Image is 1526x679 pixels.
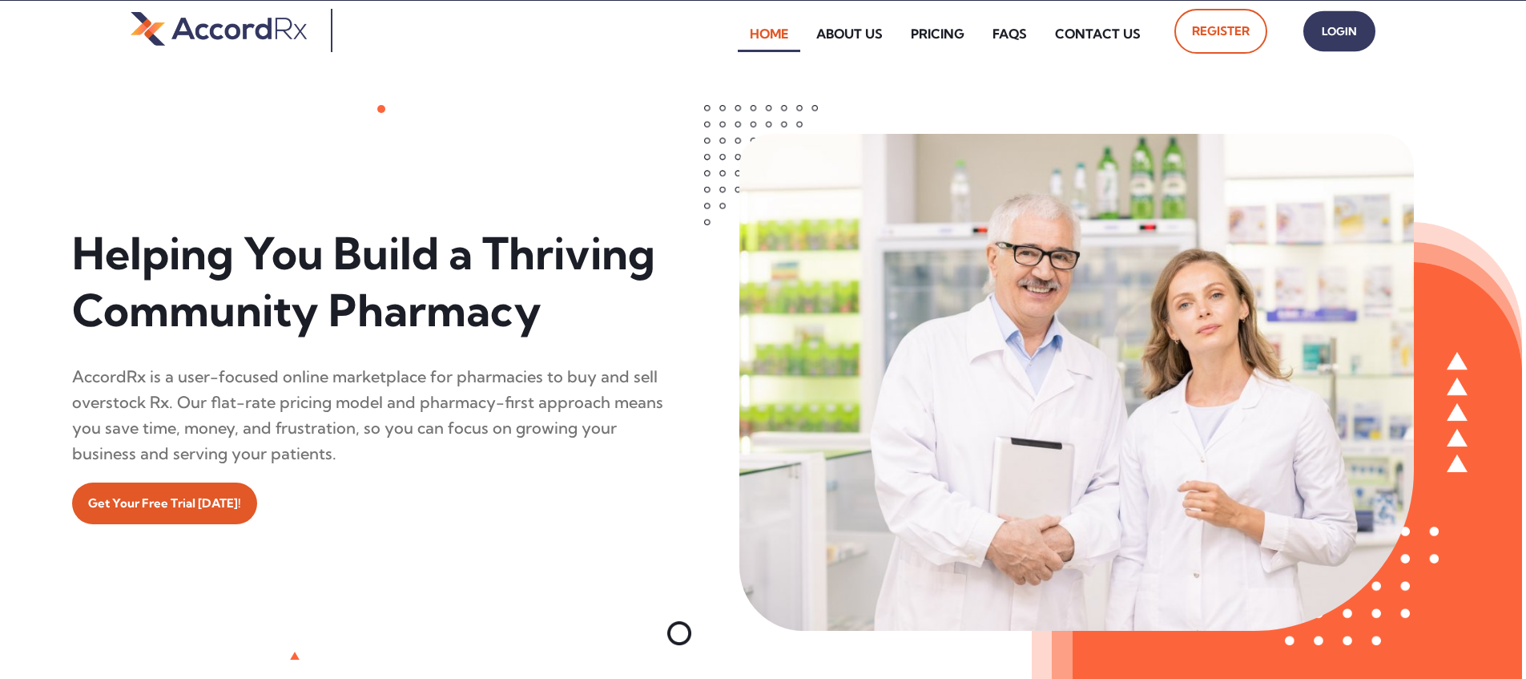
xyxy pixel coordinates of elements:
img: default-logo [131,9,307,48]
a: Login [1303,11,1375,52]
span: Login [1319,20,1359,43]
a: Home [738,15,800,52]
h1: Helping You Build a Thriving Community Pharmacy [72,225,667,340]
a: Get Your Free Trial [DATE]! [72,483,257,524]
span: Get Your Free Trial [DATE]! [88,491,241,516]
span: Register [1192,18,1250,44]
a: Register [1174,9,1267,54]
a: FAQs [980,15,1039,52]
a: About Us [804,15,895,52]
a: Contact Us [1043,15,1153,52]
a: Pricing [899,15,976,52]
div: AccordRx is a user-focused online marketplace for pharmacies to buy and sell overstock Rx. Our fl... [72,364,667,467]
